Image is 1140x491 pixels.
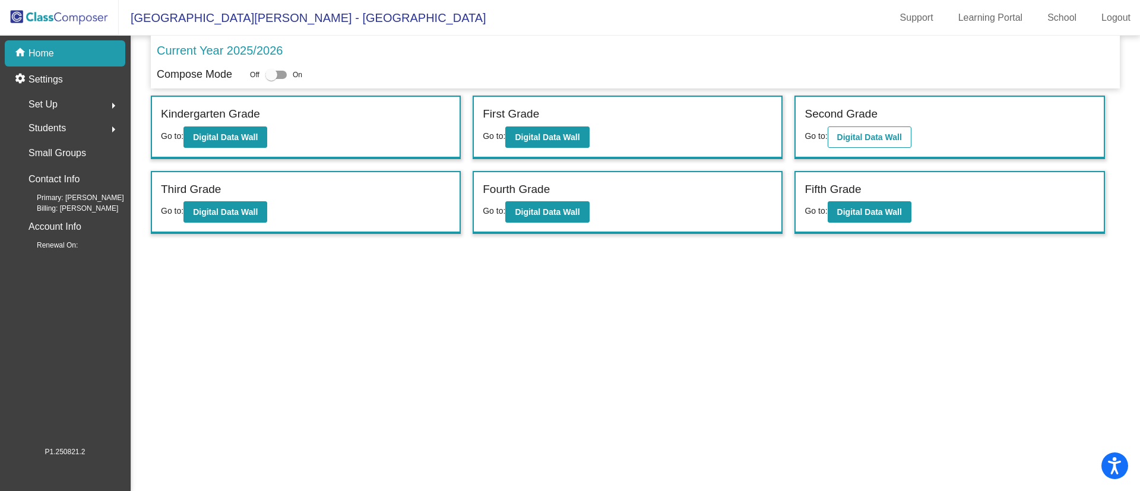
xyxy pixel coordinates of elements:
a: Support [891,8,943,27]
b: Digital Data Wall [193,207,258,217]
button: Digital Data Wall [505,201,589,223]
a: Learning Portal [949,8,1033,27]
span: Set Up [28,96,58,113]
span: On [293,69,302,80]
mat-icon: settings [14,72,28,87]
a: Logout [1092,8,1140,27]
button: Digital Data Wall [183,201,267,223]
label: First Grade [483,106,539,123]
mat-icon: arrow_right [106,122,121,137]
button: Digital Data Wall [505,126,589,148]
span: Students [28,120,66,137]
span: Go to: [805,131,827,141]
span: Off [250,69,259,80]
label: Kindergarten Grade [161,106,260,123]
b: Digital Data Wall [837,207,902,217]
span: Renewal On: [18,240,78,251]
label: Third Grade [161,181,221,198]
span: Go to: [161,206,183,216]
mat-icon: home [14,46,28,61]
label: Fifth Grade [805,181,861,198]
button: Digital Data Wall [183,126,267,148]
span: Go to: [805,206,827,216]
mat-icon: arrow_right [106,99,121,113]
span: Go to: [161,131,183,141]
span: Go to: [483,206,505,216]
b: Digital Data Wall [515,132,579,142]
b: Digital Data Wall [515,207,579,217]
b: Digital Data Wall [193,132,258,142]
span: Billing: [PERSON_NAME] [18,203,118,214]
p: Current Year 2025/2026 [157,42,283,59]
p: Settings [28,72,63,87]
p: Account Info [28,218,81,235]
p: Contact Info [28,171,80,188]
button: Digital Data Wall [828,126,911,148]
button: Digital Data Wall [828,201,911,223]
p: Small Groups [28,145,86,161]
span: Primary: [PERSON_NAME] [18,192,124,203]
label: Second Grade [805,106,878,123]
p: Compose Mode [157,66,232,83]
label: Fourth Grade [483,181,550,198]
p: Home [28,46,54,61]
span: [GEOGRAPHIC_DATA][PERSON_NAME] - [GEOGRAPHIC_DATA] [119,8,486,27]
a: School [1038,8,1086,27]
span: Go to: [483,131,505,141]
b: Digital Data Wall [837,132,902,142]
